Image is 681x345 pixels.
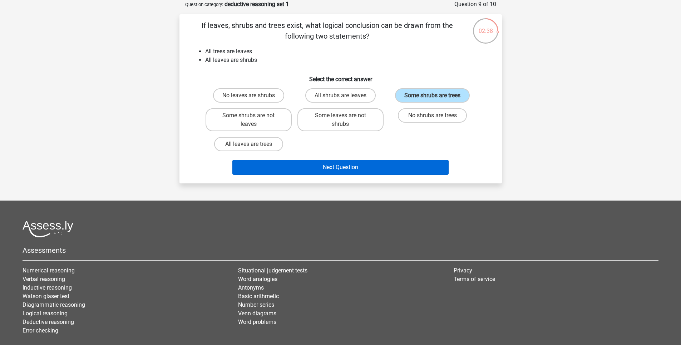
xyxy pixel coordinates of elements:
small: Question category: [185,2,223,7]
li: All leaves are shrubs [205,56,490,64]
li: All trees are leaves [205,47,490,56]
label: Some leaves are not shrubs [297,108,384,131]
a: Logical reasoning [23,310,68,317]
p: If leaves, shrubs and trees exist, what logical conclusion can be drawn from the following two st... [191,20,464,41]
a: Venn diagrams [238,310,276,317]
a: Word analogies [238,276,277,282]
a: Deductive reasoning [23,319,74,325]
label: Some shrubs are trees [395,88,470,103]
label: All leaves are trees [214,137,283,151]
label: All shrubs are leaves [305,88,376,103]
button: Next Question [232,160,449,175]
h5: Assessments [23,246,658,255]
a: Situational judgement tests [238,267,307,274]
img: Assessly logo [23,221,73,237]
a: Numerical reasoning [23,267,75,274]
h6: Select the correct answer [191,70,490,83]
strong: deductive reasoning set 1 [224,1,289,8]
a: Terms of service [454,276,495,282]
a: Antonyms [238,284,264,291]
a: Watson glaser test [23,293,69,300]
label: No shrubs are trees [398,108,467,123]
label: No leaves are shrubs [213,88,284,103]
a: Error checking [23,327,58,334]
a: Diagrammatic reasoning [23,301,85,308]
a: Verbal reasoning [23,276,65,282]
a: Number series [238,301,274,308]
a: Inductive reasoning [23,284,72,291]
a: Word problems [238,319,276,325]
a: Basic arithmetic [238,293,279,300]
div: 02:38 [472,18,499,35]
label: Some shrubs are not leaves [206,108,292,131]
a: Privacy [454,267,472,274]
